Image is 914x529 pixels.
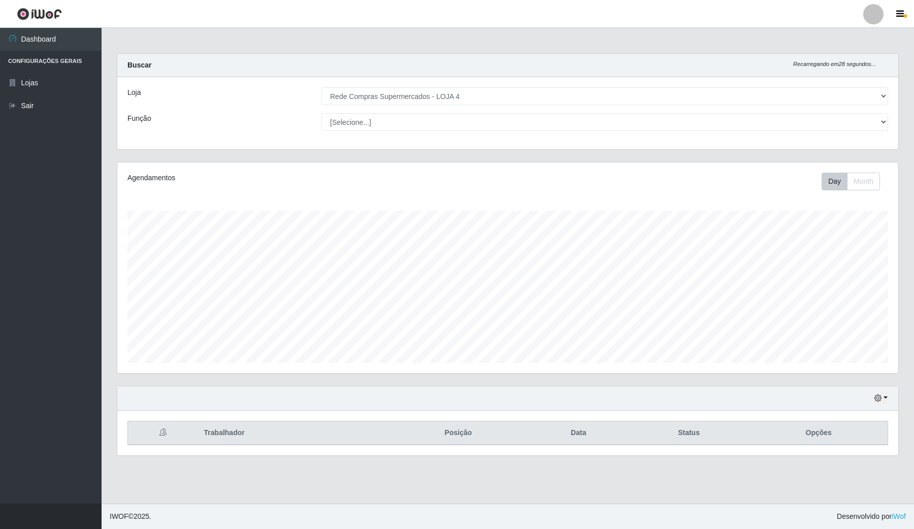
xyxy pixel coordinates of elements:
span: © 2025 . [110,511,151,522]
a: iWof [892,512,906,520]
th: Status [628,421,750,445]
button: Month [847,173,880,190]
th: Data [529,421,628,445]
span: Desenvolvido por [837,511,906,522]
div: First group [822,173,880,190]
span: IWOF [110,512,128,520]
i: Recarregando em 28 segundos... [793,61,876,67]
label: Função [127,113,151,124]
img: CoreUI Logo [17,8,62,20]
strong: Buscar [127,61,151,69]
div: Agendamentos [127,173,436,183]
th: Posição [387,421,529,445]
button: Day [822,173,847,190]
th: Opções [749,421,888,445]
th: Trabalhador [198,421,388,445]
div: Toolbar with button groups [822,173,888,190]
label: Loja [127,87,141,98]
